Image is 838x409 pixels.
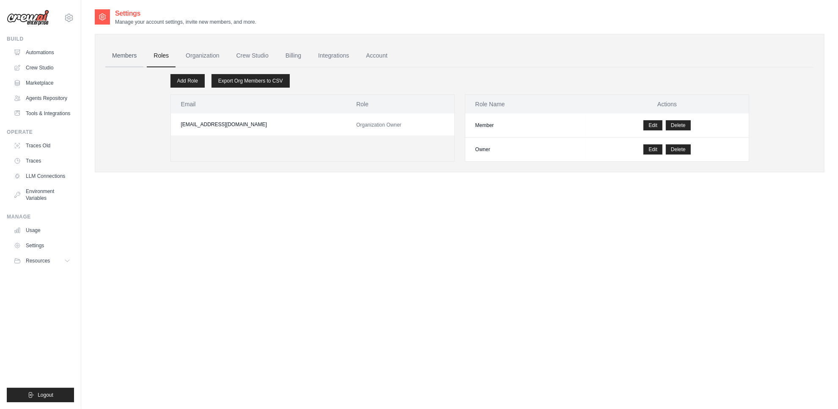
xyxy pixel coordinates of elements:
span: Organization Owner [356,122,401,128]
a: Organization [179,44,226,67]
a: Edit [643,120,662,130]
button: Delete [666,144,691,155]
td: Member [465,113,586,138]
a: Marketplace [10,76,74,90]
button: Logout [7,388,74,402]
a: Settings [10,239,74,252]
div: Manage [7,213,74,220]
a: Crew Studio [10,61,74,75]
a: Roles [147,44,176,67]
a: Edit [643,144,662,155]
a: Traces Old [10,139,74,152]
th: Email [171,95,346,113]
a: Environment Variables [10,185,74,205]
span: Resources [26,257,50,264]
div: Operate [7,129,74,135]
a: Account [359,44,394,67]
a: Integrations [311,44,356,67]
a: Tools & Integrations [10,107,74,120]
th: Actions [586,95,749,113]
button: Delete [666,120,691,130]
h2: Settings [115,8,256,19]
td: [EMAIL_ADDRESS][DOMAIN_NAME] [171,113,346,135]
div: Build [7,36,74,42]
a: Agents Repository [10,91,74,105]
td: Owner [465,138,586,162]
a: Export Org Members to CSV [212,74,290,88]
p: Manage your account settings, invite new members, and more. [115,19,256,25]
a: Add Role [170,74,205,88]
a: Traces [10,154,74,168]
a: LLM Connections [10,169,74,183]
a: Billing [279,44,308,67]
th: Role [346,95,454,113]
a: Usage [10,224,74,237]
th: Role Name [465,95,586,113]
span: Logout [38,392,53,398]
img: Logo [7,10,49,26]
a: Members [105,44,143,67]
a: Automations [10,46,74,59]
a: Crew Studio [230,44,275,67]
button: Resources [10,254,74,268]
